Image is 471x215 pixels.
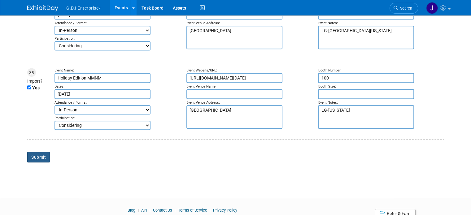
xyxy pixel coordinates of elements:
[153,208,172,213] a: Contact Us
[318,68,444,73] div: Booth Number:
[55,68,180,73] div: Event Name:
[186,84,312,89] div: Event Venue Name:
[318,105,414,129] textarea: LG-[US_STATE]
[318,21,444,26] div: Event Notes:
[27,68,36,77] div: 35
[208,208,212,213] span: |
[186,100,312,105] div: Event Venue Address:
[186,26,282,49] textarea: [GEOGRAPHIC_DATA]
[55,116,180,121] div: Participation:
[27,78,48,84] div: Import?
[55,89,150,99] input: Start Date - End Date
[55,100,180,105] div: Attendance / Format:
[173,208,177,213] span: |
[186,105,282,129] textarea: [GEOGRAPHIC_DATA]
[55,84,180,89] div: Dates:
[148,208,152,213] span: |
[390,3,418,14] a: Search
[55,36,180,41] div: Participation:
[27,152,50,162] input: Submit
[32,85,40,91] label: Yes
[318,26,414,49] textarea: LG-[GEOGRAPHIC_DATA][US_STATE]
[128,208,135,213] a: Blog
[178,208,207,213] a: Terms of Service
[398,6,412,11] span: Search
[136,208,140,213] span: |
[426,2,438,14] img: Jonathan Zargo
[318,84,444,89] div: Booth Size:
[27,5,58,11] img: ExhibitDay
[318,100,444,105] div: Event Notes:
[186,68,312,73] div: Event Website/URL:
[141,208,147,213] a: API
[213,208,237,213] a: Privacy Policy
[186,21,312,26] div: Event Venue Address:
[55,21,180,26] div: Attendance / Format:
